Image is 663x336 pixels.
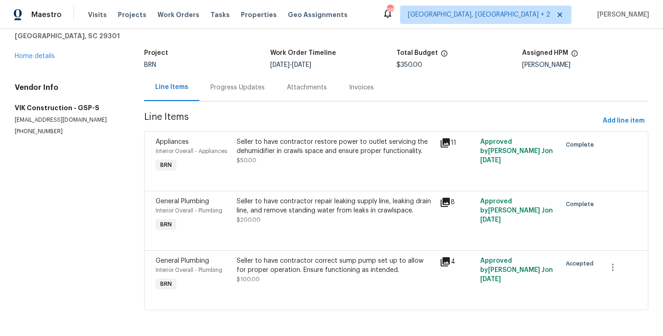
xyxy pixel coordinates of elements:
[441,50,448,62] span: The total cost of line items that have been proposed by Opendoor. This sum includes line items th...
[593,10,649,19] span: [PERSON_NAME]
[599,112,648,130] button: Add line item
[144,62,156,68] span: BRN
[156,267,222,273] span: Interior Overall - Plumbing
[31,10,62,19] span: Maestro
[396,50,438,56] h5: Total Budget
[292,62,311,68] span: [DATE]
[156,148,227,154] span: Interior Overall - Appliances
[571,50,578,62] span: The hpm assigned to this work order.
[387,6,393,15] div: 98
[440,256,475,267] div: 4
[156,208,222,213] span: Interior Overall - Plumbing
[396,62,422,68] span: $350.00
[210,83,265,92] div: Progress Updates
[15,128,122,136] p: [PHONE_NUMBER]
[144,50,168,56] h5: Project
[15,103,122,112] h5: VIK Construction - GSP-S
[522,62,648,68] div: [PERSON_NAME]
[15,83,122,92] h4: Vendor Info
[156,258,209,264] span: General Plumbing
[288,10,348,19] span: Geo Assignments
[237,217,261,223] span: $200.00
[156,139,189,145] span: Appliances
[480,157,501,164] span: [DATE]
[270,62,311,68] span: -
[157,279,175,289] span: BRN
[157,220,175,229] span: BRN
[349,83,374,92] div: Invoices
[15,116,122,124] p: [EMAIL_ADDRESS][DOMAIN_NAME]
[156,198,209,205] span: General Plumbing
[480,276,501,283] span: [DATE]
[603,115,645,127] span: Add line item
[155,83,188,92] div: Line Items
[440,197,475,208] div: 8
[157,10,199,19] span: Work Orders
[566,200,598,209] span: Complete
[15,31,122,41] h5: [GEOGRAPHIC_DATA], SC 29301
[480,258,553,283] span: Approved by [PERSON_NAME] J on
[88,10,107,19] span: Visits
[157,160,175,170] span: BRN
[440,137,475,148] div: 11
[408,10,550,19] span: [GEOGRAPHIC_DATA], [GEOGRAPHIC_DATA] + 2
[237,137,434,156] div: Seller to have contractor restore power to outlet servicing the dehumidifier in crawls space and ...
[237,197,434,215] div: Seller to have contractor repair leaking supply line, leaking drain line, and remove standing wat...
[566,140,598,149] span: Complete
[480,217,501,223] span: [DATE]
[522,50,568,56] h5: Assigned HPM
[118,10,146,19] span: Projects
[566,259,597,268] span: Accepted
[237,158,256,163] span: $50.00
[270,62,290,68] span: [DATE]
[270,50,336,56] h5: Work Order Timeline
[480,198,553,223] span: Approved by [PERSON_NAME] J on
[241,10,277,19] span: Properties
[237,277,260,282] span: $100.00
[237,256,434,275] div: Seller to have contractor correct sump pump set up to allow for proper operation. Ensure function...
[144,112,599,130] span: Line Items
[480,139,553,164] span: Approved by [PERSON_NAME] J on
[15,53,55,59] a: Home details
[287,83,327,92] div: Attachments
[210,12,230,18] span: Tasks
